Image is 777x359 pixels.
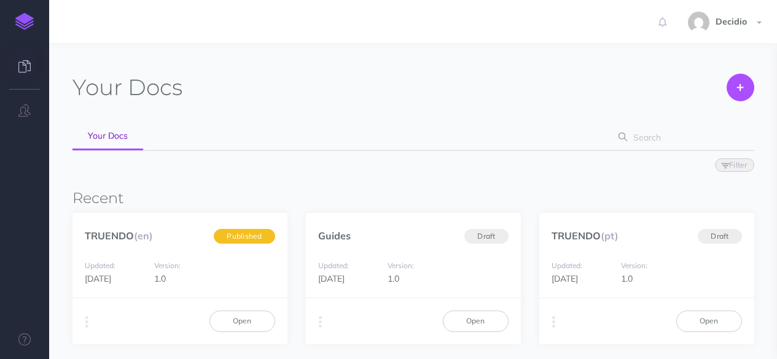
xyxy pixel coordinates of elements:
span: (en) [134,230,153,242]
i: More actions [552,314,555,331]
small: Version: [154,261,181,270]
a: Guides [318,230,351,242]
span: [DATE] [318,273,345,284]
span: [DATE] [552,273,578,284]
span: (pt) [601,230,619,242]
small: Version: [388,261,414,270]
span: Your [72,74,122,101]
small: Updated: [552,261,582,270]
a: Open [443,311,509,331]
span: 1.0 [621,273,633,284]
input: Search [630,126,735,149]
small: Version: [621,261,647,270]
small: Updated: [85,261,115,270]
span: Your Docs [88,130,128,141]
a: Open [209,311,275,331]
span: Decidio [709,16,753,27]
img: logo-mark.svg [15,13,34,30]
a: Open [676,311,742,331]
span: 1.0 [154,273,166,284]
h3: Recent [72,190,754,206]
h1: Docs [72,74,182,101]
img: 7f96377f739bcc041f1f8485b8c8cd3c.jpg [688,12,709,33]
i: More actions [319,314,322,331]
a: Your Docs [72,123,143,150]
button: Filter [715,158,754,172]
span: 1.0 [388,273,399,284]
a: TRUENDO(en) [85,230,153,242]
a: TRUENDO(pt) [552,230,619,242]
i: More actions [85,314,88,331]
small: Updated: [318,261,349,270]
span: [DATE] [85,273,111,284]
